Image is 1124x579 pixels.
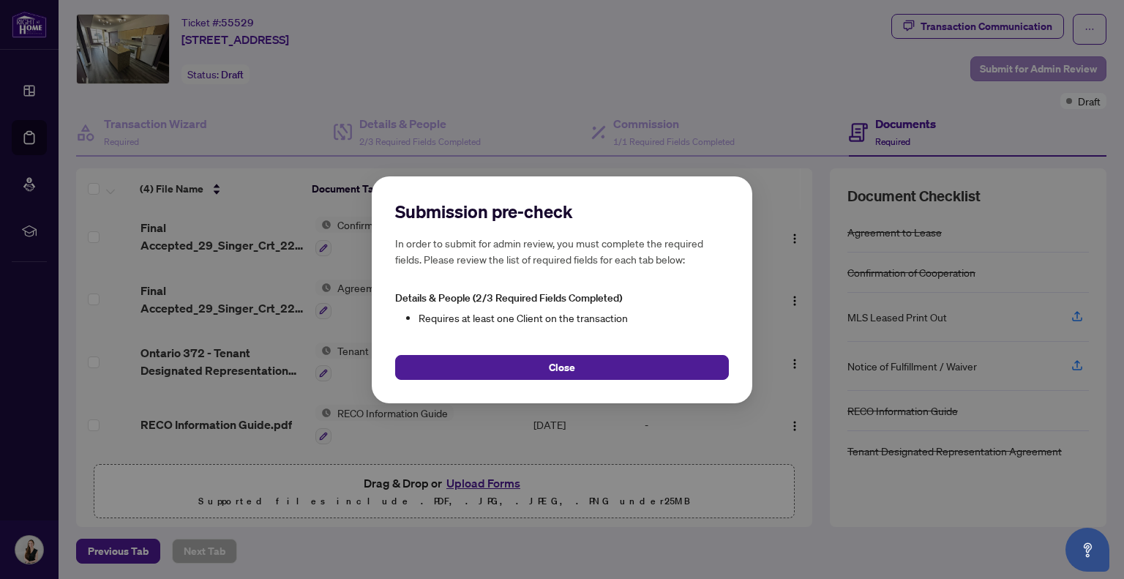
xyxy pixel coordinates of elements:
h5: In order to submit for admin review, you must complete the required fields. Please review the lis... [395,235,729,267]
button: Close [395,354,729,379]
span: Close [549,355,575,378]
button: Open asap [1065,528,1109,572]
li: Requires at least one Client on the transaction [419,309,729,325]
span: Details & People (2/3 Required Fields Completed) [395,291,622,305]
h2: Submission pre-check [395,200,729,223]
